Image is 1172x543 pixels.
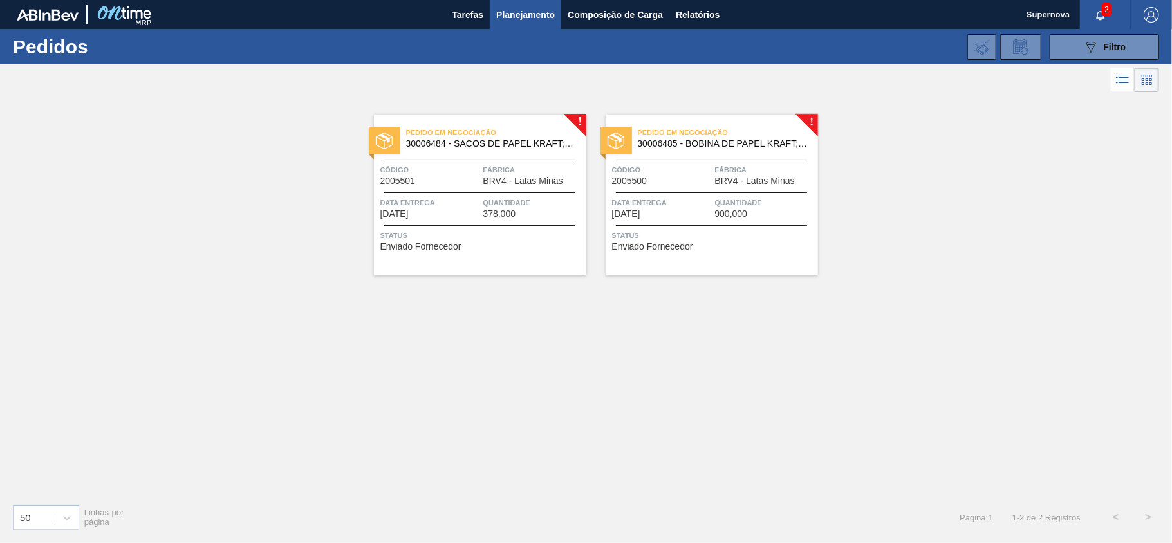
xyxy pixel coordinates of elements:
[1144,7,1159,23] img: Logout
[715,196,815,209] span: Quantidade
[967,34,996,60] div: Importar Negociações dos Pedidos
[483,209,516,219] span: 378,000
[612,209,640,219] span: 17/09/2025
[380,196,480,209] span: Data entrega
[483,163,583,176] span: Fábrica
[355,115,586,275] a: !statusPedido em Negociação30006484 - SACOS DE PAPEL KRAFT;TAMPA ALUMINIOCódigo2005501FábricaBRV4...
[1132,501,1164,533] button: >
[1100,501,1132,533] button: <
[1104,42,1126,52] span: Filtro
[612,163,712,176] span: Código
[380,242,461,252] span: Enviado Fornecedor
[612,176,647,186] span: 2005500
[380,229,583,242] span: Status
[380,209,409,219] span: 17/09/2025
[612,196,712,209] span: Data entrega
[20,512,31,523] div: 50
[1111,68,1135,92] div: Visão em Lista
[715,209,748,219] span: 900,000
[17,9,79,21] img: TNhmsLtSVTkK8tSr43FrP2fwEKptu5GPRR3wAAAABJRU5ErkJggg==
[638,126,818,139] span: Pedido em Negociação
[1012,513,1081,522] span: 1 - 2 de 2 Registros
[1135,68,1159,92] div: Visão em Cards
[452,7,483,23] span: Tarefas
[1050,34,1159,60] button: Filtro
[483,176,563,186] span: BRV4 - Latas Minas
[84,508,124,527] span: Linhas por página
[715,176,795,186] span: BRV4 - Latas Minas
[406,139,576,149] span: 30006484 - SACOS DE PAPEL KRAFT;TAMPA ALUMINIO
[13,39,203,54] h1: Pedidos
[612,242,693,252] span: Enviado Fornecedor
[715,163,815,176] span: Fábrica
[483,196,583,209] span: Quantidade
[608,133,624,149] img: status
[568,7,663,23] span: Composição de Carga
[376,133,393,149] img: status
[406,126,586,139] span: Pedido em Negociação
[676,7,720,23] span: Relatórios
[612,229,815,242] span: Status
[496,7,555,23] span: Planejamento
[380,163,480,176] span: Código
[1102,3,1112,17] span: 2
[1080,6,1121,24] button: Notificações
[638,139,808,149] span: 30006485 - BOBINA DE PAPEL KRAFT;TAMPA ALUMINIO
[960,513,992,522] span: Página : 1
[1000,34,1041,60] div: Solicitação de Revisão de Pedidos
[586,115,818,275] a: !statusPedido em Negociação30006485 - BOBINA DE PAPEL KRAFT;TAMPA ALUMINIOCódigo2005500FábricaBRV...
[380,176,416,186] span: 2005501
